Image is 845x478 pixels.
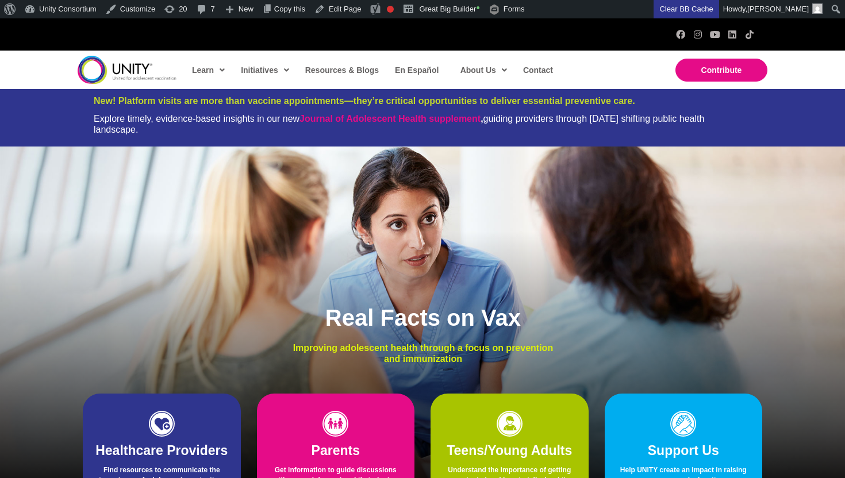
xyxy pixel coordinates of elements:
[745,30,754,39] a: TikTok
[747,5,809,13] span: [PERSON_NAME]
[675,59,767,82] a: Contribute
[460,61,507,79] span: About Us
[299,114,481,124] a: Journal of Adolescent Health supplement
[693,30,702,39] a: Instagram
[94,442,229,460] h2: Healthcare Providers
[322,411,348,437] img: icon-parents-1
[670,411,696,437] img: icon-support-1
[497,411,523,437] img: icon-teens-1
[476,2,479,14] span: •
[285,342,562,364] p: Improving adolescent health through a focus on prevention and immunization
[455,57,512,83] a: About Us
[517,57,558,83] a: Contact
[676,30,685,39] a: Facebook
[710,30,720,39] a: YouTube
[94,96,635,106] span: New! Platform visits are more than vaccine appointments—they’re critical opportunities to deliver...
[701,65,742,75] span: Contribute
[395,65,439,75] span: En Español
[78,56,176,84] img: unity-logo-dark
[442,442,577,460] h2: Teens/Young Adults
[299,57,383,83] a: Resources & Blogs
[728,30,737,39] a: LinkedIn
[523,65,553,75] span: Contact
[149,411,175,437] img: icon-HCP-1
[94,113,751,135] div: Explore timely, evidence-based insights in our new guiding providers through [DATE] shifting publ...
[325,305,521,330] span: Real Facts on Vax
[305,65,379,75] span: Resources & Blogs
[268,442,404,460] h2: Parents
[241,61,289,79] span: Initiatives
[299,114,483,124] strong: ,
[616,442,751,460] h2: Support Us
[389,57,443,83] a: En Español
[192,61,225,79] span: Learn
[387,6,394,13] div: Focus keyphrase not set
